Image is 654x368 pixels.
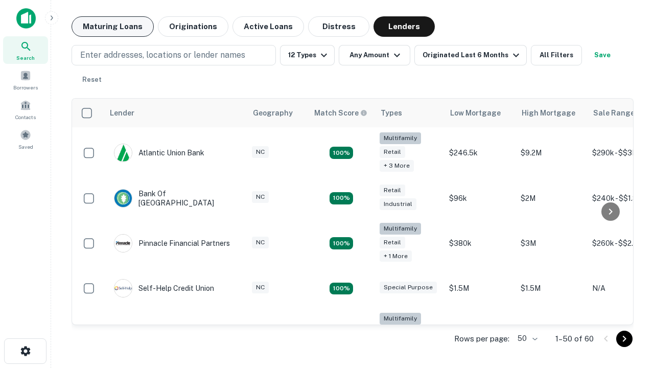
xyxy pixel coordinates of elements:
div: + 3 more [380,160,414,172]
div: Retail [380,146,405,158]
button: Reset [76,70,108,90]
p: Enter addresses, locations or lender names [80,49,245,61]
div: + 1 more [380,250,412,262]
img: picture [114,280,132,297]
td: $1.5M [444,269,516,308]
button: All Filters [531,45,582,65]
button: Go to next page [616,331,633,347]
iframe: Chat Widget [603,254,654,303]
div: High Mortgage [522,107,575,119]
button: Active Loans [232,16,304,37]
div: NC [252,282,269,293]
div: NC [252,237,269,248]
th: Types [375,99,444,127]
a: Contacts [3,96,48,123]
button: Save your search to get updates of matches that match your search criteria. [586,45,619,65]
span: Saved [18,143,33,151]
button: Distress [308,16,369,37]
div: 50 [513,331,539,346]
span: Search [16,54,35,62]
div: Matching Properties: 11, hasApolloMatch: undefined [330,283,353,295]
a: Saved [3,125,48,153]
button: Any Amount [339,45,410,65]
td: $246.5k [444,127,516,179]
div: Geography [253,107,293,119]
img: picture [114,144,132,162]
div: Pinnacle Financial Partners [114,234,230,252]
span: Contacts [15,113,36,121]
button: Enter addresses, locations or lender names [72,45,276,65]
div: Atlantic Union Bank [114,144,204,162]
th: Geography [247,99,308,127]
div: Matching Properties: 10, hasApolloMatch: undefined [330,147,353,159]
button: Originated Last 6 Months [414,45,527,65]
a: Borrowers [3,66,48,94]
div: Industrial [380,198,416,210]
img: picture [114,190,132,207]
th: Low Mortgage [444,99,516,127]
button: 12 Types [280,45,335,65]
div: Matching Properties: 15, hasApolloMatch: undefined [330,192,353,204]
div: Types [381,107,402,119]
img: picture [114,235,132,252]
a: Search [3,36,48,64]
div: Low Mortgage [450,107,501,119]
th: Lender [104,99,247,127]
div: Lender [110,107,134,119]
div: Capitalize uses an advanced AI algorithm to match your search with the best lender. The match sco... [314,107,367,119]
div: Originated Last 6 Months [423,49,522,61]
td: $380k [444,218,516,269]
button: Lenders [373,16,435,37]
div: NC [252,191,269,203]
p: Rows per page: [454,333,509,345]
td: $96k [444,179,516,218]
td: $3M [516,218,587,269]
div: Multifamily [380,223,421,235]
div: Sale Range [593,107,635,119]
h6: Match Score [314,107,365,119]
div: NC [252,146,269,158]
div: The Fidelity Bank [114,325,197,343]
td: $9.2M [516,127,587,179]
td: $246k [444,308,516,359]
div: Special Purpose [380,282,437,293]
div: Retail [380,185,405,196]
button: Maturing Loans [72,16,154,37]
span: Borrowers [13,83,38,91]
div: Matching Properties: 17, hasApolloMatch: undefined [330,237,353,249]
td: $2M [516,179,587,218]
p: 1–50 of 60 [555,333,594,345]
div: Retail [380,237,405,248]
th: Capitalize uses an advanced AI algorithm to match your search with the best lender. The match sco... [308,99,375,127]
td: $3.2M [516,308,587,359]
div: Multifamily [380,132,421,144]
button: Originations [158,16,228,37]
div: Multifamily [380,313,421,325]
div: Bank Of [GEOGRAPHIC_DATA] [114,189,237,208]
div: Self-help Credit Union [114,279,214,297]
th: High Mortgage [516,99,587,127]
img: capitalize-icon.png [16,8,36,29]
td: $1.5M [516,269,587,308]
